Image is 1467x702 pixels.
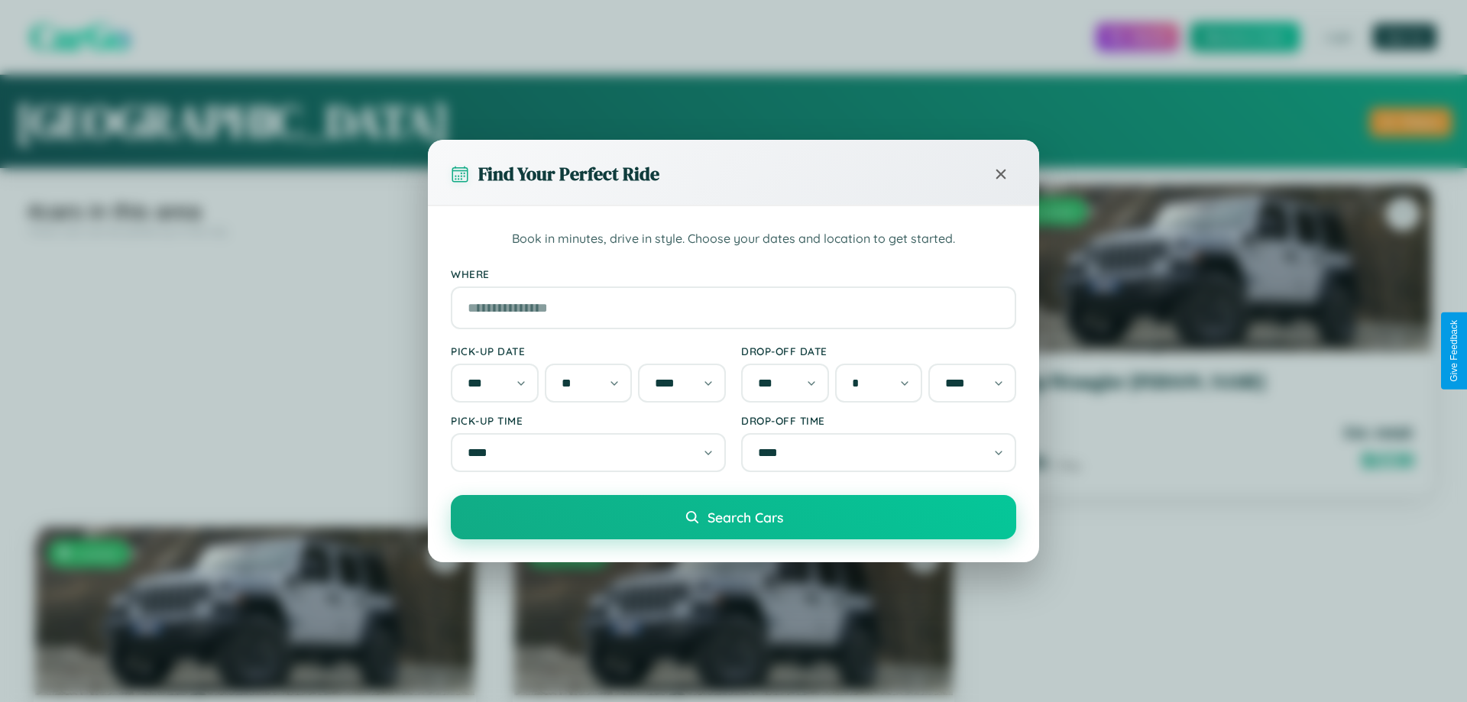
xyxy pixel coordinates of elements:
span: Search Cars [708,509,783,526]
label: Drop-off Time [741,414,1016,427]
label: Pick-up Time [451,414,726,427]
label: Where [451,267,1016,280]
label: Pick-up Date [451,345,726,357]
h3: Find Your Perfect Ride [478,161,659,186]
p: Book in minutes, drive in style. Choose your dates and location to get started. [451,229,1016,249]
button: Search Cars [451,495,1016,539]
label: Drop-off Date [741,345,1016,357]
